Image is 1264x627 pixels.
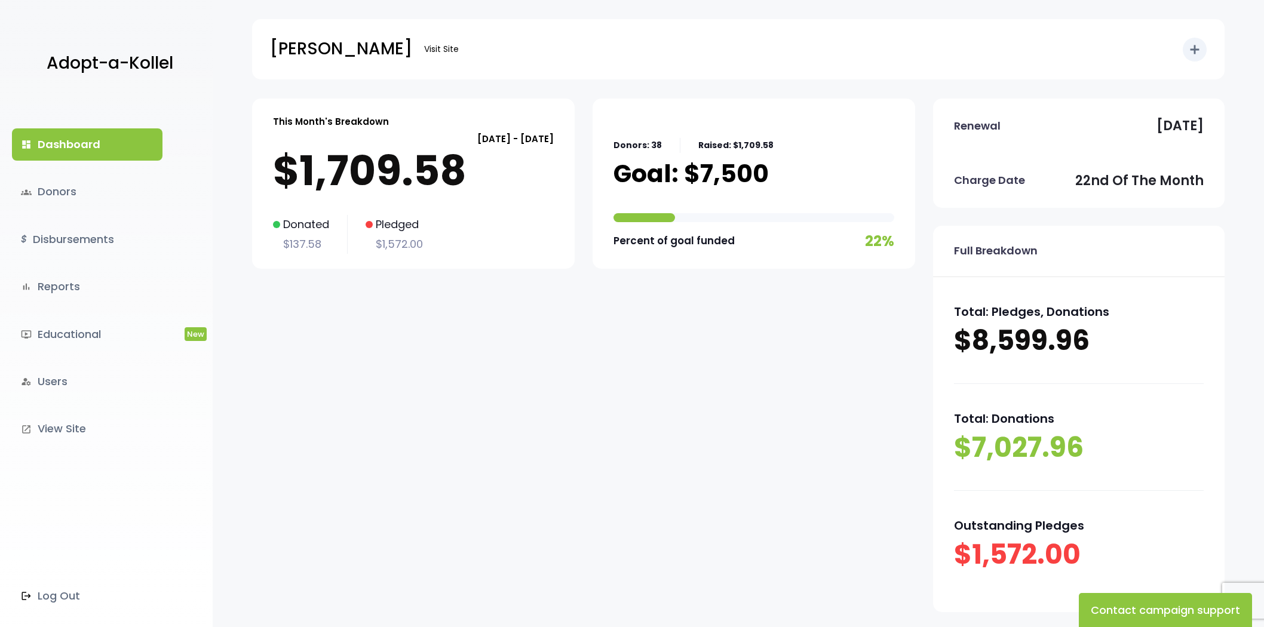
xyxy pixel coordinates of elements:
p: Total: Donations [954,408,1204,429]
p: Donors: 38 [613,138,662,153]
a: dashboardDashboard [12,128,162,161]
a: Adopt-a-Kollel [41,35,173,93]
a: Visit Site [418,38,465,61]
i: ondemand_video [21,329,32,340]
p: Goal: $7,500 [613,159,769,189]
i: dashboard [21,139,32,150]
a: launchView Site [12,413,162,445]
button: Contact campaign support [1079,593,1252,627]
p: This Month's Breakdown [273,113,389,130]
a: groupsDonors [12,176,162,208]
p: $1,572.00 [954,536,1204,573]
p: $137.58 [273,235,329,254]
span: New [185,327,207,341]
p: Percent of goal funded [613,232,735,250]
a: manage_accountsUsers [12,365,162,398]
a: ondemand_videoEducationalNew [12,318,162,351]
a: Log Out [12,580,162,612]
i: add [1188,42,1202,57]
p: 22% [865,228,894,254]
p: Full Breakdown [954,241,1038,260]
p: $8,599.96 [954,322,1204,359]
p: Renewal [954,116,1001,136]
p: Raised: $1,709.58 [698,138,774,153]
p: Donated [273,215,329,234]
i: launch [21,424,32,435]
p: Adopt-a-Kollel [47,48,173,78]
a: bar_chartReports [12,271,162,303]
p: Pledged [366,215,423,234]
a: $Disbursements [12,223,162,256]
p: [PERSON_NAME] [270,34,412,64]
p: $1,572.00 [366,235,423,254]
p: $1,709.58 [273,147,554,195]
p: [DATE] - [DATE] [273,131,554,147]
i: $ [21,231,27,248]
span: groups [21,187,32,198]
i: manage_accounts [21,376,32,387]
p: Total: Pledges, Donations [954,301,1204,322]
p: Charge Date [954,171,1025,190]
p: $7,027.96 [954,429,1204,466]
p: [DATE] [1156,114,1204,138]
p: Outstanding Pledges [954,515,1204,536]
button: add [1183,38,1207,62]
i: bar_chart [21,281,32,292]
p: 22nd of the month [1075,169,1204,193]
